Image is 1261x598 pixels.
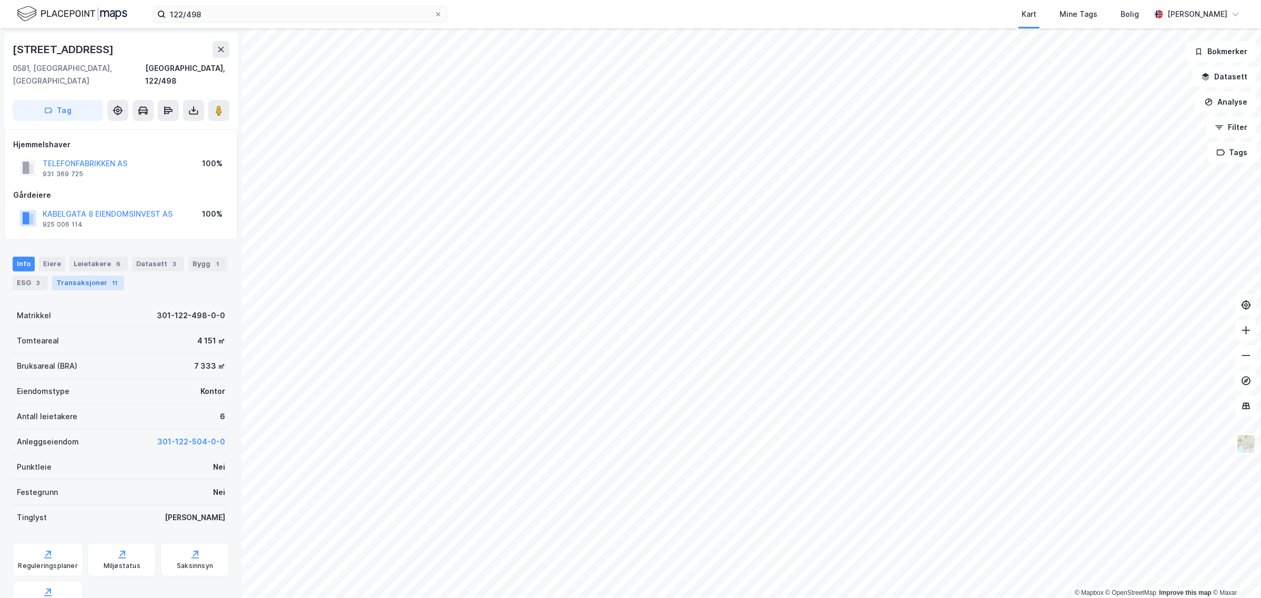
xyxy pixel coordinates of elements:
[197,335,225,347] div: 4 151 ㎡
[17,486,58,499] div: Festegrunn
[188,257,227,271] div: Bygg
[1236,434,1256,454] img: Z
[1186,41,1257,62] button: Bokmerker
[13,257,35,271] div: Info
[13,62,145,87] div: 0581, [GEOGRAPHIC_DATA], [GEOGRAPHIC_DATA]
[17,435,79,448] div: Anleggseiendom
[18,562,78,570] div: Reguleringsplaner
[13,138,229,151] div: Hjemmelshaver
[17,385,69,398] div: Eiendomstype
[13,41,116,58] div: [STREET_ADDRESS]
[220,410,225,423] div: 6
[169,259,180,269] div: 3
[13,100,103,121] button: Tag
[166,6,434,22] input: Søk på adresse, matrikkel, gårdeiere, leietakere eller personer
[43,170,83,178] div: 931 369 725
[109,278,120,288] div: 11
[213,259,223,269] div: 1
[43,220,83,229] div: 925 006 114
[202,157,223,170] div: 100%
[17,410,77,423] div: Antall leietakere
[17,335,59,347] div: Tomteareal
[1167,8,1227,21] div: [PERSON_NAME]
[202,208,223,220] div: 100%
[157,309,225,322] div: 301-122-498-0-0
[52,276,124,290] div: Transaksjoner
[17,360,77,372] div: Bruksareal (BRA)
[17,309,51,322] div: Matrikkel
[132,257,184,271] div: Datasett
[1196,92,1257,113] button: Analyse
[145,62,229,87] div: [GEOGRAPHIC_DATA], 122/498
[177,562,213,570] div: Saksinnsyn
[213,486,225,499] div: Nei
[39,257,65,271] div: Eiere
[200,385,225,398] div: Kontor
[1208,548,1261,598] div: Kontrollprogram for chat
[17,461,52,473] div: Punktleie
[157,435,225,448] button: 301-122-504-0-0
[1106,589,1157,596] a: OpenStreetMap
[13,189,229,201] div: Gårdeiere
[1121,8,1139,21] div: Bolig
[194,360,225,372] div: 7 333 ㎡
[1022,8,1036,21] div: Kart
[1193,66,1257,87] button: Datasett
[213,461,225,473] div: Nei
[33,278,44,288] div: 3
[17,511,47,524] div: Tinglyst
[69,257,128,271] div: Leietakere
[1060,8,1097,21] div: Mine Tags
[17,5,127,23] img: logo.f888ab2527a4732fd821a326f86c7f29.svg
[1159,589,1212,596] a: Improve this map
[13,276,48,290] div: ESG
[165,511,225,524] div: [PERSON_NAME]
[113,259,124,269] div: 6
[1208,142,1257,163] button: Tags
[1206,117,1257,138] button: Filter
[1208,548,1261,598] iframe: Chat Widget
[104,562,140,570] div: Miljøstatus
[1075,589,1104,596] a: Mapbox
